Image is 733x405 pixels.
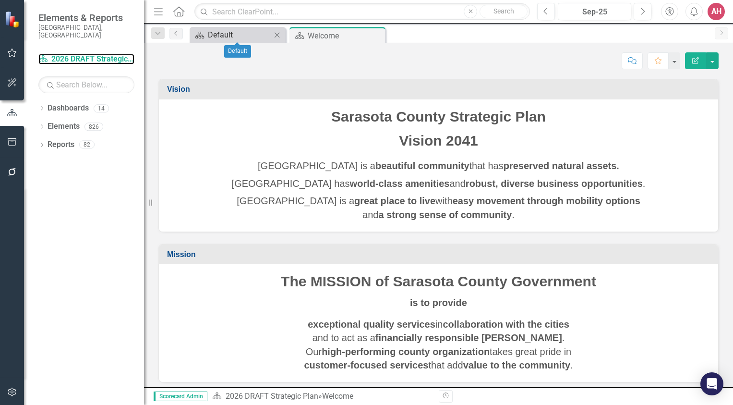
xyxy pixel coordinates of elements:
[5,11,22,28] img: ClearPoint Strategy
[79,141,95,149] div: 82
[493,7,514,15] span: Search
[480,5,528,18] button: Search
[38,24,134,39] small: [GEOGRAPHIC_DATA], [GEOGRAPHIC_DATA]
[378,209,512,220] strong: a strong sense of community
[410,297,467,308] strong: is to provide
[399,133,478,148] span: Vision 2041
[350,178,450,189] strong: world-class amenities
[463,360,570,370] strong: value to the community
[281,273,596,289] span: The MISSION of Sarasota County Government
[304,319,573,371] span: in and to act as a . Our takes great pride in that add .
[331,109,546,124] span: Sarasota County Strategic Plan
[38,54,134,65] a: 2026 DRAFT Strategic Plan
[466,178,643,189] strong: robust, diverse business opportunities
[375,160,469,171] strong: beautiful community
[700,372,723,395] div: Open Intercom Messenger
[258,160,619,171] span: [GEOGRAPHIC_DATA] is a that has
[322,346,490,357] strong: high-performing county organization
[708,3,725,20] button: AH
[354,196,435,206] strong: great place to live
[232,178,646,189] span: [GEOGRAPHIC_DATA] has and .
[224,45,251,58] div: Default
[192,29,271,41] a: Default
[167,250,713,259] h3: Mission
[38,12,134,24] span: Elements & Reports
[212,391,432,402] div: »
[443,319,569,330] strong: collaboration with the cities
[167,85,713,94] h3: Vision
[308,30,383,42] div: Welcome
[558,3,631,20] button: Sep-25
[38,76,134,93] input: Search Below...
[304,360,428,370] strong: customer-focused services
[84,123,103,131] div: 826
[48,103,89,114] a: Dashboards
[237,196,640,220] span: [GEOGRAPHIC_DATA] is a with and .
[322,392,353,401] div: Welcome
[154,392,207,401] span: Scorecard Admin
[504,160,619,171] strong: preserved natural assets.
[375,332,562,343] strong: financially responsible [PERSON_NAME]
[48,139,74,150] a: Reports
[308,319,435,330] strong: exceptional quality services
[94,104,109,112] div: 14
[561,6,628,18] div: Sep-25
[453,196,640,206] strong: easy movement through mobility options
[194,3,530,20] input: Search ClearPoint...
[208,29,271,41] div: Default
[226,392,318,401] a: 2026 DRAFT Strategic Plan
[48,121,80,132] a: Elements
